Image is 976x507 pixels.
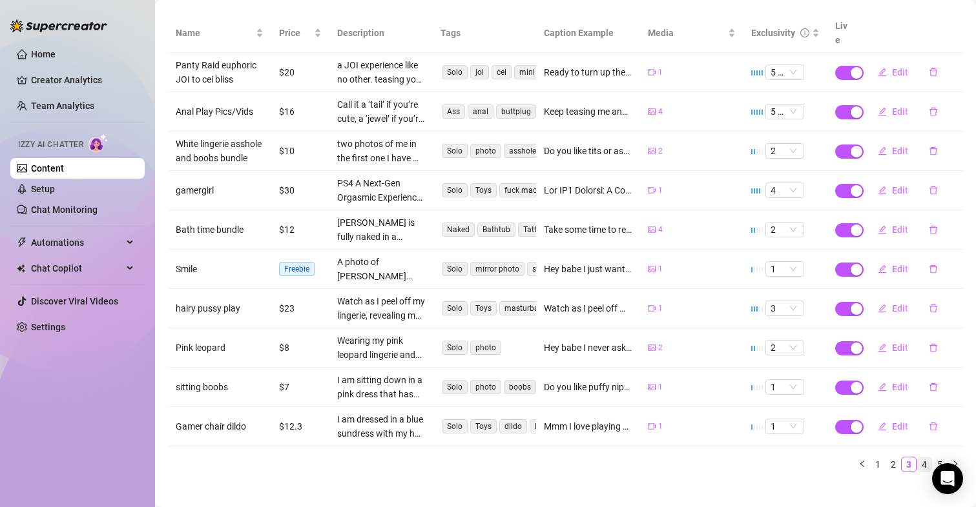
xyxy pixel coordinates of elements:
th: Price [271,14,329,53]
span: Solo [442,301,468,315]
span: 1 [658,421,663,433]
th: Name [168,14,271,53]
td: $23 [271,289,329,328]
div: Lor IP1 Dolorsi: A Cons-Adi Elitsedd Eiusmodtem Inc utlab et dolor ma aliq enimadmi, veniam! Q'n ... [544,183,632,197]
span: 2 [771,223,799,237]
button: Edit [867,180,919,201]
button: right [948,457,963,472]
span: 1 [771,419,799,433]
td: Pink leopard [168,328,271,368]
span: buttplug [496,104,536,119]
span: 2 [658,342,663,354]
span: Solo [442,262,468,276]
button: Edit [867,337,919,358]
span: photo [470,341,501,355]
a: Home [31,49,56,59]
span: edit [878,107,887,116]
a: Discover Viral Videos [31,296,118,306]
img: Chat Copilot [17,264,25,273]
span: Edit [892,343,908,353]
span: Name [176,26,253,40]
td: Panty Raid euphoric JOI to cei bliss [168,53,271,92]
span: 2 [658,145,663,157]
span: picture [648,226,656,234]
button: Edit [867,141,919,161]
span: Chat Copilot [31,258,123,279]
span: left [858,460,866,468]
span: Media [648,26,725,40]
span: fuck machine [499,183,557,197]
span: picture [648,265,656,273]
div: Do you like tits or assholes more hun😘 [544,144,632,158]
th: Live [827,14,860,53]
a: Chat Monitoring [31,204,98,215]
a: 4 [917,457,931,472]
span: 3 [771,301,799,315]
span: Toys [470,301,497,315]
button: delete [919,377,948,397]
td: $12.3 [271,407,329,446]
span: masturbation [499,301,557,315]
span: delete [929,68,938,77]
button: delete [919,180,948,201]
td: $10 [271,132,329,171]
span: delete [929,264,938,273]
td: Gamer chair dildo [168,407,271,446]
td: $8 [271,328,329,368]
button: left [855,457,870,472]
span: edit [878,343,887,352]
span: 1 [771,380,799,394]
div: Exclusivity [751,26,795,40]
span: Solo [442,183,468,197]
span: boobs [504,380,536,394]
td: $12 [271,210,329,250]
span: edit [878,264,887,273]
div: Hey babe I never asked, are you a tits guy or an ass guy? [544,341,632,355]
div: PS4 A Next-Gen Orgasmic Experience Get ready to level up your pleasure, gamers! My PS4 is more th... [337,176,425,204]
div: Ready to turn up the heat? Let's get kinky in this jerk off instruction encounter that turns into... [544,65,632,79]
button: Edit [867,259,919,279]
span: 1 [658,381,663,393]
span: 1 [658,66,663,79]
div: Keep teasing me and I’ll sit on your lap… and no, I won’t tell you why I’m suddenly so wiggly wit... [544,104,632,119]
a: 5 [933,457,947,472]
span: 1 [658,184,663,197]
td: gamergirl [168,171,271,210]
button: Edit [867,219,919,240]
button: delete [919,101,948,122]
div: I am sitting down in a pink dress that has come down revealing my boobs and puffy nipples, my leg... [337,373,425,401]
span: right [951,460,959,468]
span: Solo [442,380,468,394]
span: thunderbolt [17,237,27,248]
span: 4 [658,106,663,118]
span: Price [279,26,311,40]
td: Smile [168,250,271,289]
span: picture [648,147,656,155]
a: Content [31,163,64,174]
td: Anal Play Pics/Vids [168,92,271,132]
td: $7 [271,368,329,407]
span: 5 🔥 [771,65,799,79]
td: hairy pussy play [168,289,271,328]
td: sitting boobs [168,368,271,407]
span: delete [929,146,938,155]
td: $30 [271,171,329,210]
span: Tattoos [518,223,555,237]
button: Edit [867,101,919,122]
a: 1 [871,457,885,472]
div: two photos of me in the first one I have my bra pulled down revealing my breasts and puffy nipple... [337,137,425,165]
span: edit [878,186,887,195]
button: Edit [867,416,919,437]
li: 2 [886,457,901,472]
span: delete [929,422,938,431]
span: Toys [470,183,497,197]
span: asshole [504,144,541,158]
span: Edit [892,185,908,195]
span: info-circle [800,28,809,37]
button: delete [919,219,948,240]
span: Solo [442,65,468,79]
td: $20 [271,53,329,92]
button: delete [919,141,948,161]
td: $16 [271,92,329,132]
span: 1 [658,303,663,315]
